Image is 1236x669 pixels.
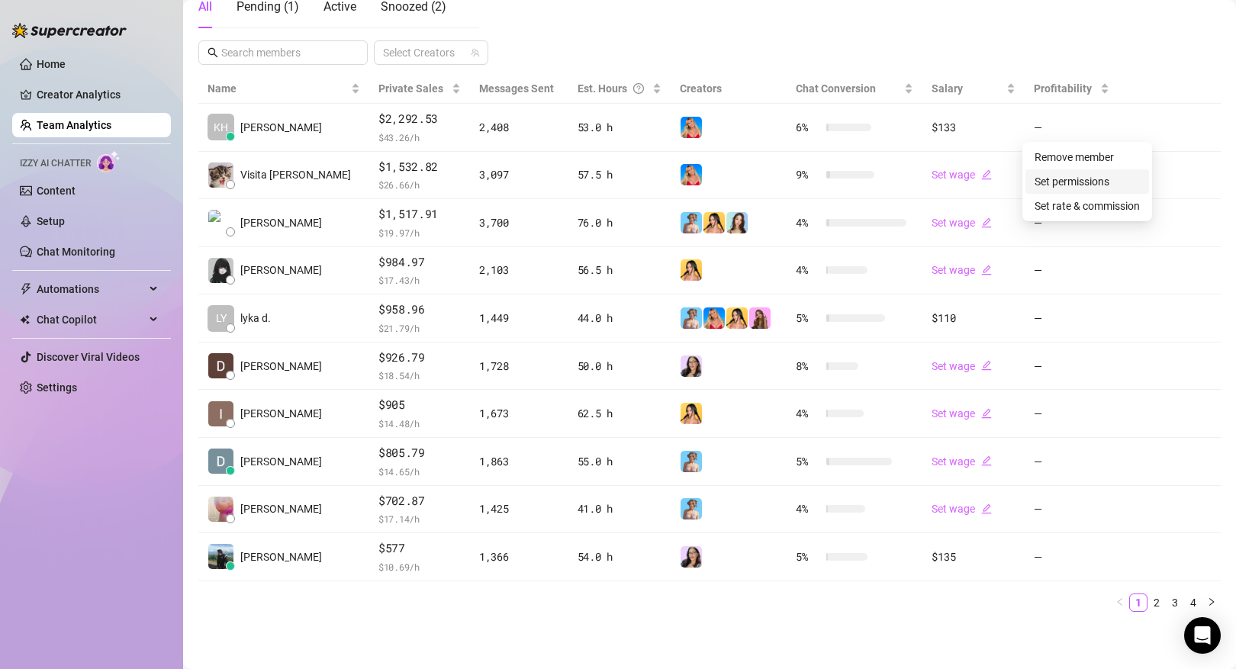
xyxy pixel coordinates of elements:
[981,503,992,514] span: edit
[479,166,559,183] div: 3,097
[578,310,661,326] div: 44.0 h
[1115,597,1125,606] span: left
[1025,390,1119,438] td: —
[240,358,322,375] span: [PERSON_NAME]
[378,368,461,383] span: $ 18.54 /h
[578,166,661,183] div: 57.5 h
[1167,594,1183,611] a: 3
[932,119,1016,136] div: $133
[378,158,461,176] span: $1,532.82
[1025,438,1119,486] td: —
[1025,247,1119,295] td: —
[378,349,461,367] span: $926.79
[479,453,559,470] div: 1,863
[1202,593,1221,612] button: right
[981,169,992,180] span: edit
[240,119,322,136] span: [PERSON_NAME]
[1025,104,1119,152] td: —
[681,403,702,424] img: Jocelyn
[208,47,218,58] span: search
[1025,199,1119,247] td: —
[681,355,702,377] img: Sami
[37,277,145,301] span: Automations
[726,307,748,329] img: Jocelyn
[681,546,702,568] img: Sami
[471,48,480,57] span: team
[37,185,76,197] a: Content
[932,455,992,468] a: Set wageedit
[703,212,725,233] img: Jocelyn
[1147,593,1166,612] li: 2
[796,214,820,231] span: 4 %
[20,283,32,295] span: thunderbolt
[378,464,461,479] span: $ 14.65 /h
[198,74,369,104] th: Name
[479,500,559,517] div: 1,425
[37,82,159,107] a: Creator Analytics
[208,544,233,569] img: John
[578,119,661,136] div: 53.0 h
[681,307,702,329] img: Vanessa
[208,353,233,378] img: Dane Elle
[20,314,30,325] img: Chat Copilot
[378,559,461,574] span: $ 10.69 /h
[981,217,992,228] span: edit
[208,162,233,188] img: Visita Renz Edw…
[1111,593,1129,612] li: Previous Page
[97,150,121,172] img: AI Chatter
[1185,594,1202,611] a: 4
[479,214,559,231] div: 3,700
[378,205,461,224] span: $1,517.91
[378,396,461,414] span: $905
[681,259,702,281] img: Jocelyn
[796,310,820,326] span: 5 %
[208,497,233,522] img: Shahani Villare…
[378,539,461,558] span: $577
[378,272,461,288] span: $ 17.43 /h
[240,453,322,470] span: [PERSON_NAME]
[37,119,111,131] a: Team Analytics
[214,119,228,136] span: KH
[981,455,992,466] span: edit
[681,212,702,233] img: Vanessa
[578,358,661,375] div: 50.0 h
[378,301,461,319] span: $958.96
[37,351,140,363] a: Discover Viral Videos
[240,548,322,565] span: [PERSON_NAME]
[221,44,346,61] input: Search members
[681,117,702,138] img: Ashley
[1034,82,1092,95] span: Profitability
[1207,597,1216,606] span: right
[216,310,227,326] span: LY
[37,215,65,227] a: Setup
[240,500,322,517] span: [PERSON_NAME]
[240,405,322,422] span: [PERSON_NAME]
[726,212,748,233] img: Amelia
[378,416,461,431] span: $ 14.48 /h
[1129,593,1147,612] li: 1
[932,169,992,181] a: Set wageedit
[240,262,322,278] span: [PERSON_NAME]
[1025,294,1119,343] td: —
[208,80,348,97] span: Name
[932,217,992,229] a: Set wageedit
[578,80,649,97] div: Est. Hours
[479,548,559,565] div: 1,366
[671,74,787,104] th: Creators
[578,500,661,517] div: 41.0 h
[479,119,559,136] div: 2,408
[981,360,992,371] span: edit
[796,82,876,95] span: Chat Conversion
[578,453,661,470] div: 55.0 h
[378,130,461,145] span: $ 43.26 /h
[37,246,115,258] a: Chat Monitoring
[681,164,702,185] img: Ashley
[378,177,461,192] span: $ 26.66 /h
[796,453,820,470] span: 5 %
[479,82,554,95] span: Messages Sent
[37,307,145,332] span: Chat Copilot
[1035,200,1140,212] a: Set rate & commission
[578,214,661,231] div: 76.0 h
[378,320,461,336] span: $ 21.79 /h
[981,265,992,275] span: edit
